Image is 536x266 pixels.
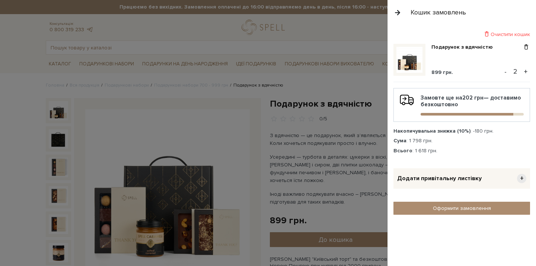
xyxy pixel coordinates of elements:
span: 899 грн. [431,69,453,75]
strong: Всього [393,147,412,154]
img: Подарунок з вдячністю [396,47,422,73]
button: + [521,66,530,77]
div: Замовте ще на — доставимо безкоштовно [400,94,524,116]
div: : 1 618 грн. [393,147,530,154]
span: Додати привітальну листівку [397,175,482,182]
a: Оформити замовлення [393,202,530,215]
span: + [517,174,526,183]
div: Очистити кошик [393,31,530,38]
div: Кошик замовлень [411,8,466,17]
button: - [502,66,509,77]
b: 202 грн [462,94,484,101]
div: : -180 грн. [393,128,530,134]
div: : 1 798 грн. [393,137,530,144]
strong: Накопичувальна знижка (10%) [393,128,470,134]
strong: Сума [393,137,406,144]
a: Подарунок з вдячністю [431,44,498,51]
